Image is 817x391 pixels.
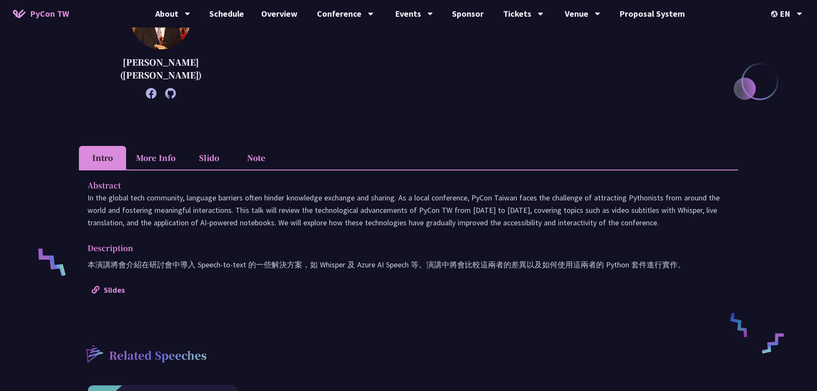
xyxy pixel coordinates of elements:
li: Intro [79,146,126,170]
li: Note [232,146,280,170]
p: Abstract [87,179,712,191]
p: In the global tech community, language barriers often hinder knowledge exchange and sharing. As a... [87,191,730,229]
p: Description [87,242,712,254]
p: 本演講將會介紹在研討會中導入 Speech-to-text 的一些解決方案，如 Whisper 及 Azure AI Speech 等。演講中將會比較這兩者的差異以及如何使用這兩者的 Pytho... [87,258,730,271]
a: PyCon TW [4,3,78,24]
p: [PERSON_NAME] ([PERSON_NAME]) [100,56,221,82]
li: More Info [126,146,185,170]
span: PyCon TW [30,7,69,20]
p: Related Speeches [109,348,207,365]
img: Locale Icon [771,11,780,17]
img: Home icon of PyCon TW 2025 [13,9,26,18]
img: r3.8d01567.svg [73,333,115,374]
li: Slido [185,146,232,170]
a: Slides [92,285,125,295]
